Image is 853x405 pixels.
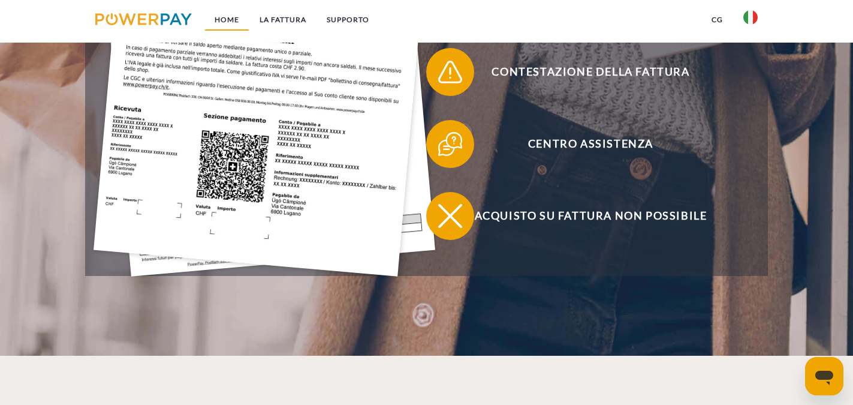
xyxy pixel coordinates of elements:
button: Acquisto su fattura non possibile [426,192,738,240]
a: CG [701,9,733,31]
img: qb_help.svg [435,129,465,159]
a: Home [204,9,249,31]
img: qb_warning.svg [435,57,465,87]
a: LA FATTURA [249,9,317,31]
img: logo-powerpay.svg [95,13,192,25]
iframe: Pulsante per aprire la finestra di messaggistica [805,357,843,395]
button: Contestazione della fattura [426,48,738,96]
img: it [743,10,758,25]
span: Acquisto su fattura non possibile [444,192,737,240]
img: qb_close.svg [435,201,465,231]
span: Centro assistenza [444,120,737,168]
button: Centro assistenza [426,120,738,168]
span: Contestazione della fattura [444,48,737,96]
a: Supporto [317,9,379,31]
